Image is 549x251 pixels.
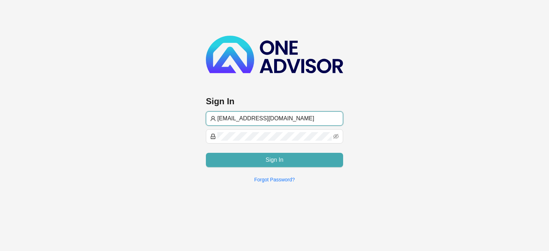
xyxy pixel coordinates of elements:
input: Username [217,114,339,123]
h3: Sign In [206,96,343,107]
span: eye-invisible [333,134,339,139]
a: Forgot Password? [254,177,295,182]
img: b89e593ecd872904241dc73b71df2e41-logo-dark.svg [206,36,343,73]
span: user [210,116,216,121]
span: lock [210,134,216,139]
span: Sign In [266,156,283,164]
button: Sign In [206,153,343,167]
